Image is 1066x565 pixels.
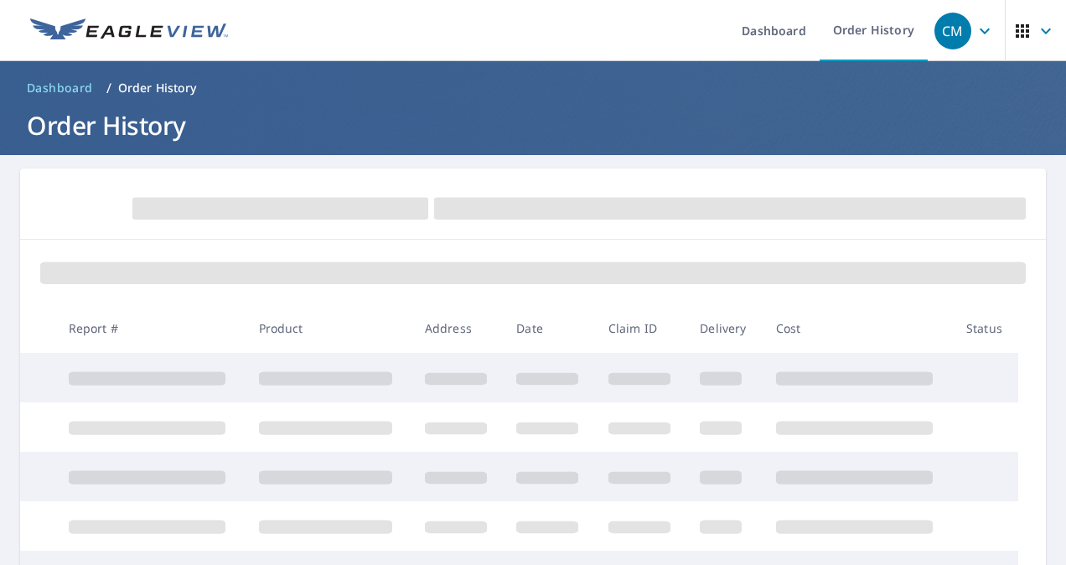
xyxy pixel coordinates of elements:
a: Dashboard [20,75,100,101]
th: Date [503,303,594,353]
th: Status [953,303,1018,353]
span: Dashboard [27,80,93,96]
th: Address [411,303,503,353]
th: Report # [55,303,246,353]
h1: Order History [20,108,1046,143]
th: Delivery [686,303,762,353]
th: Cost [763,303,953,353]
th: Claim ID [595,303,686,353]
li: / [106,78,111,98]
div: CM [934,13,971,49]
th: Product [246,303,411,353]
img: EV Logo [30,18,228,44]
p: Order History [118,80,197,96]
nav: breadcrumb [20,75,1046,101]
